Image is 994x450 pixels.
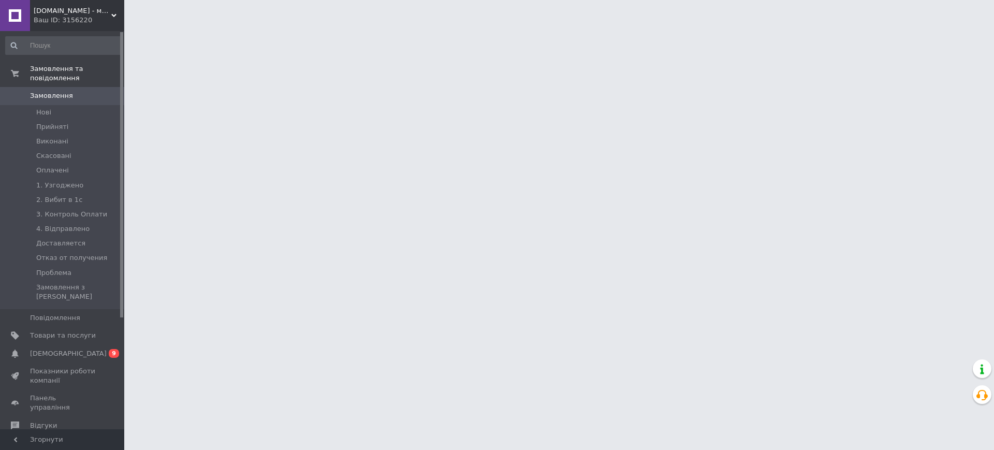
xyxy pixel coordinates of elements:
[30,349,107,358] span: [DEMOGRAPHIC_DATA]
[36,253,107,263] span: Отказ от получения
[30,331,96,340] span: Товари та послуги
[109,349,119,358] span: 9
[34,16,124,25] div: Ваш ID: 3156220
[30,367,96,385] span: Показники роботи компанії
[30,394,96,412] span: Панель управління
[30,91,73,100] span: Замовлення
[36,268,71,278] span: Проблема
[34,6,111,16] span: Prybambasy.com.ua - магазин товарів для дому
[36,283,121,301] span: Замовлення з [PERSON_NAME]
[30,313,80,323] span: Повідомлення
[36,239,85,248] span: Доставляется
[30,421,57,430] span: Відгуки
[36,166,69,175] span: Оплачені
[36,181,83,190] span: 1. Узгоджено
[36,151,71,161] span: Скасовані
[36,122,68,132] span: Прийняті
[36,210,107,219] span: 3. Контроль Оплати
[30,64,124,83] span: Замовлення та повідомлення
[36,137,68,146] span: Виконані
[36,108,51,117] span: Нові
[5,36,122,55] input: Пошук
[36,195,82,205] span: 2. Вибит в 1с
[36,224,90,234] span: 4. Відправлено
